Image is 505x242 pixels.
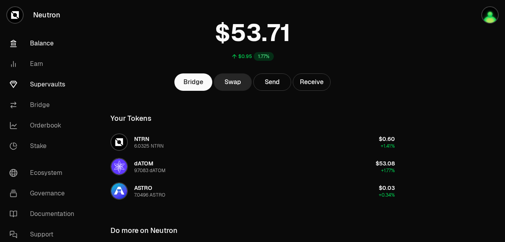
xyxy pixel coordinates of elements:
[134,192,165,198] div: 7.0496 ASTRO
[3,115,85,136] a: Orderbook
[3,95,85,115] a: Bridge
[379,135,395,143] span: $0.60
[293,73,331,91] button: Receive
[381,143,395,149] span: +1.41%
[482,7,498,23] img: EHW op LEDGER
[376,160,395,167] span: $53.08
[110,113,151,124] div: Your Tokens
[134,167,166,174] div: 9.7083 dATOM
[253,73,291,91] button: Send
[214,73,252,91] a: Swap
[379,192,395,198] span: +0.34%
[379,184,395,191] span: $0.03
[174,73,212,91] a: Bridge
[381,167,395,174] span: +1.77%
[111,134,127,150] img: NTRN Logo
[3,136,85,156] a: Stake
[134,135,149,143] span: NTRN
[3,54,85,74] a: Earn
[238,53,252,60] div: $0.95
[106,130,400,154] button: NTRN LogoNTRN6.0325 NTRN$0.60+1.41%
[3,74,85,95] a: Supervaults
[3,33,85,54] a: Balance
[110,225,178,236] div: Do more on Neutron
[3,163,85,183] a: Ecosystem
[254,52,274,61] div: 1.77%
[106,155,400,178] button: dATOM LogodATOM9.7083 dATOM$53.08+1.77%
[111,183,127,199] img: ASTRO Logo
[134,143,164,149] div: 6.0325 NTRN
[134,160,153,167] span: dATOM
[3,204,85,224] a: Documentation
[111,159,127,174] img: dATOM Logo
[106,179,400,203] button: ASTRO LogoASTRO7.0496 ASTRO$0.03+0.34%
[134,184,152,191] span: ASTRO
[3,183,85,204] a: Governance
